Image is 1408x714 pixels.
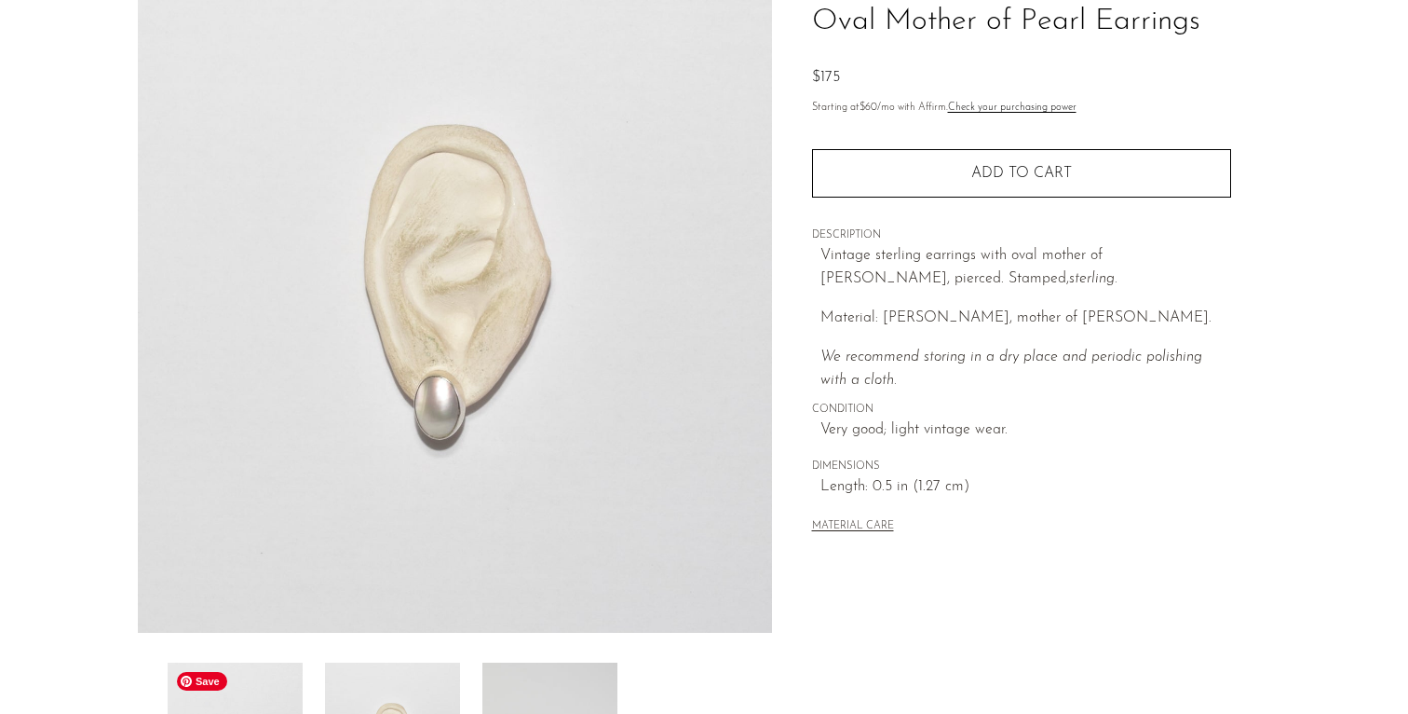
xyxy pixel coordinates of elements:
span: DESCRIPTION [812,227,1231,244]
span: Add to cart [971,166,1072,181]
span: Length: 0.5 in (1.27 cm) [820,475,1231,500]
button: MATERIAL CARE [812,520,894,534]
span: Very good; light vintage wear. [820,419,1231,443]
p: Vintage sterling earrings with oval mother of [PERSON_NAME], pierced. Stamped, [820,244,1231,292]
span: DIMENSIONS [812,459,1231,475]
em: sterling. [1069,271,1117,286]
a: Check your purchasing power - Learn more about Affirm Financing (opens in modal) [948,103,1076,113]
p: Starting at /mo with Affirm. [812,100,1231,117]
span: $60 [860,103,877,113]
span: Save [177,672,227,691]
p: Material: [PERSON_NAME], mother of [PERSON_NAME]. [820,307,1231,331]
button: Add to cart [812,149,1231,198]
i: We recommend storing in a dry place and periodic polishing with a cloth. [820,350,1202,389]
span: $175 [812,70,840,85]
span: CONDITION [812,402,1231,419]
